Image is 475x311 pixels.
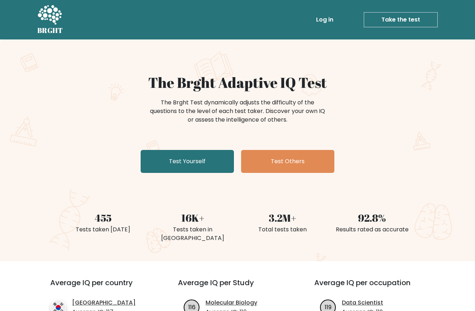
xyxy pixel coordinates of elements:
[206,298,257,307] a: Molecular Biology
[72,298,136,307] a: [GEOGRAPHIC_DATA]
[62,210,144,225] div: 455
[37,3,63,37] a: BRGHT
[331,210,413,225] div: 92.8%
[141,150,234,173] a: Test Yourself
[325,303,331,311] text: 119
[314,278,433,296] h3: Average IQ per occupation
[152,210,233,225] div: 16K+
[242,210,323,225] div: 3.2M+
[188,303,196,311] text: 116
[148,98,327,124] div: The Brght Test dynamically adjusts the difficulty of the questions to the level of each test take...
[62,225,144,234] div: Tests taken [DATE]
[37,26,63,35] h5: BRGHT
[331,225,413,234] div: Results rated as accurate
[50,278,152,296] h3: Average IQ per country
[178,278,297,296] h3: Average IQ per Study
[62,74,413,91] h1: The Brght Adaptive IQ Test
[152,225,233,242] div: Tests taken in [GEOGRAPHIC_DATA]
[241,150,334,173] a: Test Others
[313,13,336,27] a: Log in
[364,12,438,27] a: Take the test
[342,298,383,307] a: Data Scientist
[242,225,323,234] div: Total tests taken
